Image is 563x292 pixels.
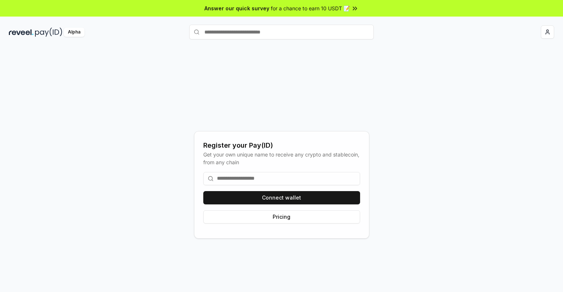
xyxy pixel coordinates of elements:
div: Alpha [64,28,84,37]
div: Get your own unique name to receive any crypto and stablecoin, from any chain [203,151,360,166]
button: Pricing [203,210,360,224]
span: for a chance to earn 10 USDT 📝 [271,4,350,12]
button: Connect wallet [203,191,360,204]
img: pay_id [35,28,62,37]
img: reveel_dark [9,28,34,37]
div: Register your Pay(ID) [203,140,360,151]
span: Answer our quick survey [204,4,269,12]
